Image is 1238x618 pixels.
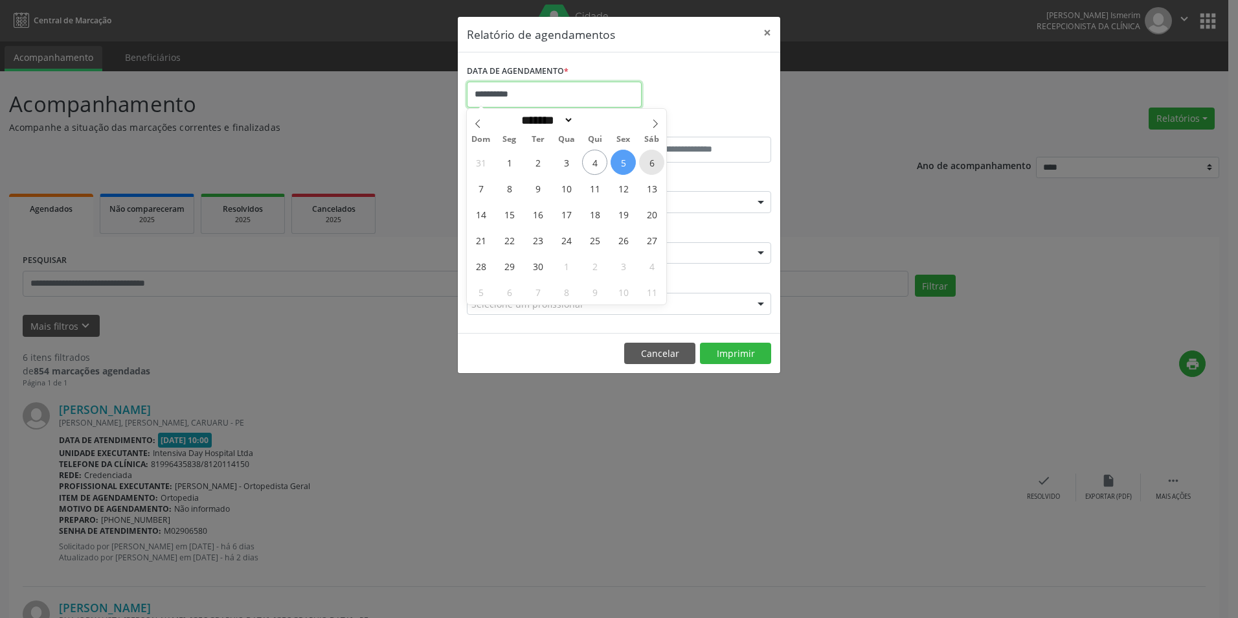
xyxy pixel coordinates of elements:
[468,227,493,253] span: Setembro 21, 2025
[497,176,522,201] span: Setembro 8, 2025
[611,201,636,227] span: Setembro 19, 2025
[552,135,581,144] span: Qua
[524,135,552,144] span: Ter
[611,227,636,253] span: Setembro 26, 2025
[582,227,607,253] span: Setembro 25, 2025
[467,26,615,43] h5: Relatório de agendamentos
[754,17,780,49] button: Close
[582,176,607,201] span: Setembro 11, 2025
[468,279,493,304] span: Outubro 5, 2025
[554,201,579,227] span: Setembro 17, 2025
[611,176,636,201] span: Setembro 12, 2025
[467,62,568,82] label: DATA DE AGENDAMENTO
[525,227,550,253] span: Setembro 23, 2025
[554,279,579,304] span: Outubro 8, 2025
[468,201,493,227] span: Setembro 14, 2025
[611,150,636,175] span: Setembro 5, 2025
[497,201,522,227] span: Setembro 15, 2025
[639,176,664,201] span: Setembro 13, 2025
[554,227,579,253] span: Setembro 24, 2025
[611,279,636,304] span: Outubro 10, 2025
[639,279,664,304] span: Outubro 11, 2025
[525,201,550,227] span: Setembro 16, 2025
[582,253,607,279] span: Outubro 2, 2025
[582,279,607,304] span: Outubro 9, 2025
[468,176,493,201] span: Setembro 7, 2025
[700,343,771,365] button: Imprimir
[639,150,664,175] span: Setembro 6, 2025
[525,150,550,175] span: Setembro 2, 2025
[639,253,664,279] span: Outubro 4, 2025
[497,279,522,304] span: Outubro 6, 2025
[581,135,609,144] span: Qui
[624,343,695,365] button: Cancelar
[639,227,664,253] span: Setembro 27, 2025
[638,135,666,144] span: Sáb
[554,176,579,201] span: Setembro 10, 2025
[609,135,638,144] span: Sex
[622,117,771,137] label: ATÉ
[468,253,493,279] span: Setembro 28, 2025
[639,201,664,227] span: Setembro 20, 2025
[525,253,550,279] span: Setembro 30, 2025
[582,201,607,227] span: Setembro 18, 2025
[582,150,607,175] span: Setembro 4, 2025
[467,135,495,144] span: Dom
[611,253,636,279] span: Outubro 3, 2025
[525,176,550,201] span: Setembro 9, 2025
[495,135,524,144] span: Seg
[525,279,550,304] span: Outubro 7, 2025
[497,150,522,175] span: Setembro 1, 2025
[468,150,493,175] span: Agosto 31, 2025
[517,113,574,127] select: Month
[497,227,522,253] span: Setembro 22, 2025
[554,150,579,175] span: Setembro 3, 2025
[574,113,616,127] input: Year
[554,253,579,279] span: Outubro 1, 2025
[471,297,583,311] span: Selecione um profissional
[497,253,522,279] span: Setembro 29, 2025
